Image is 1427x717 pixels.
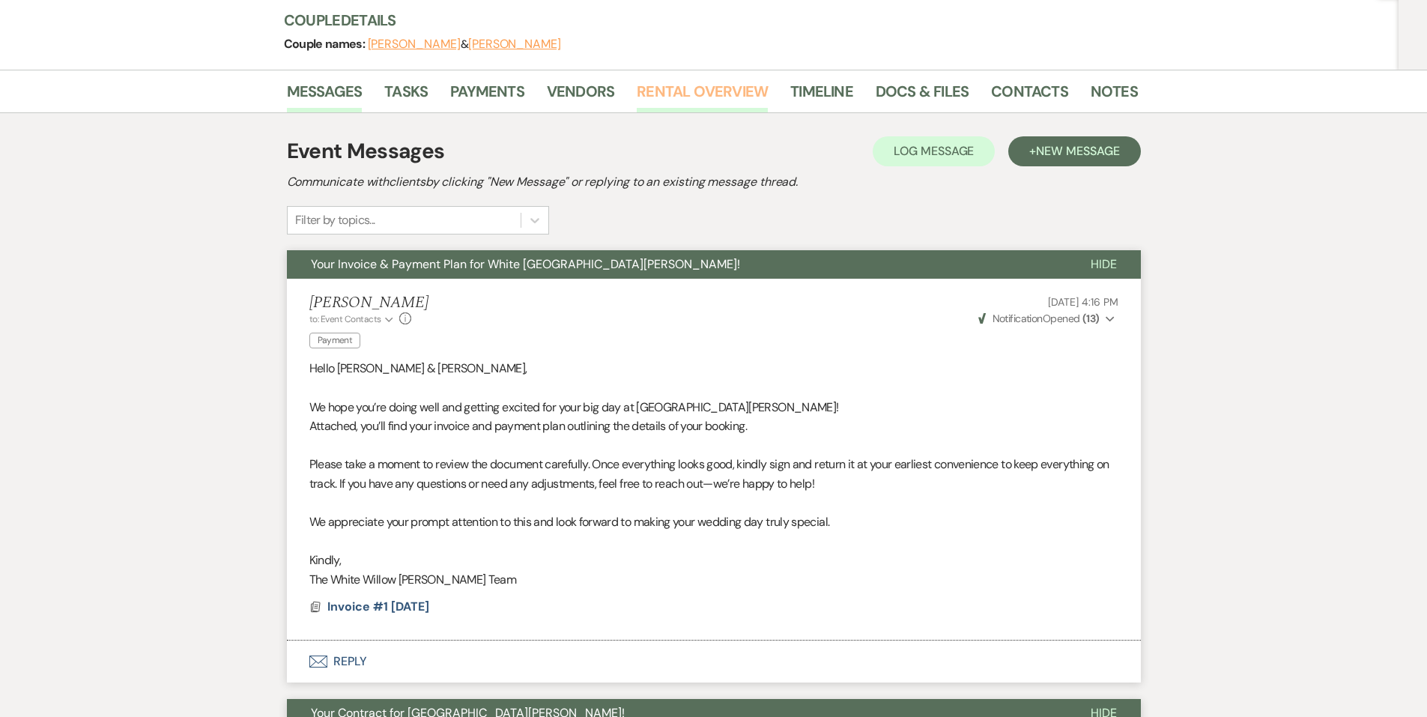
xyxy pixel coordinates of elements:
[384,79,428,112] a: Tasks
[309,294,428,312] h5: [PERSON_NAME]
[284,10,1123,31] h3: Couple Details
[1008,136,1140,166] button: +New Message
[1048,295,1118,309] span: [DATE] 4:16 PM
[327,598,433,616] button: Invoice #1 [DATE]
[309,359,1118,378] p: Hello [PERSON_NAME] & [PERSON_NAME],
[309,313,381,325] span: to: Event Contacts
[873,136,995,166] button: Log Message
[309,417,1118,436] p: Attached, you’ll find your invoice and payment plan outlining the details of your booking.
[287,173,1141,191] h2: Communicate with clients by clicking "New Message" or replying to an existing message thread.
[368,38,461,50] button: [PERSON_NAME]
[1036,143,1119,159] span: New Message
[1082,312,1100,325] strong: ( 13 )
[295,211,375,229] div: Filter by topics...
[468,38,561,50] button: [PERSON_NAME]
[1067,250,1141,279] button: Hide
[287,250,1067,279] button: Your Invoice & Payment Plan for White [GEOGRAPHIC_DATA][PERSON_NAME]!
[287,79,363,112] a: Messages
[309,570,1118,590] p: The White Willow [PERSON_NAME] Team
[991,79,1068,112] a: Contacts
[311,256,740,272] span: Your Invoice & Payment Plan for White [GEOGRAPHIC_DATA][PERSON_NAME]!
[309,512,1118,532] p: We appreciate your prompt attention to this and look forward to making your wedding day truly spe...
[368,37,561,52] span: &
[287,641,1141,683] button: Reply
[993,312,1043,325] span: Notification
[287,136,445,167] h1: Event Messages
[309,312,396,326] button: to: Event Contacts
[976,311,1118,327] button: NotificationOpened (13)
[309,551,1118,570] p: Kindly,
[876,79,969,112] a: Docs & Files
[309,455,1118,493] p: Please take a moment to review the document carefully. Once everything looks good, kindly sign an...
[327,599,429,614] span: Invoice #1 [DATE]
[1091,79,1138,112] a: Notes
[894,143,974,159] span: Log Message
[637,79,768,112] a: Rental Overview
[1091,256,1117,272] span: Hide
[309,398,1118,417] p: We hope you’re doing well and getting excited for your big day at [GEOGRAPHIC_DATA][PERSON_NAME]!
[547,79,614,112] a: Vendors
[450,79,524,112] a: Payments
[790,79,853,112] a: Timeline
[309,333,361,348] span: Payment
[978,312,1100,325] span: Opened
[284,36,368,52] span: Couple names:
